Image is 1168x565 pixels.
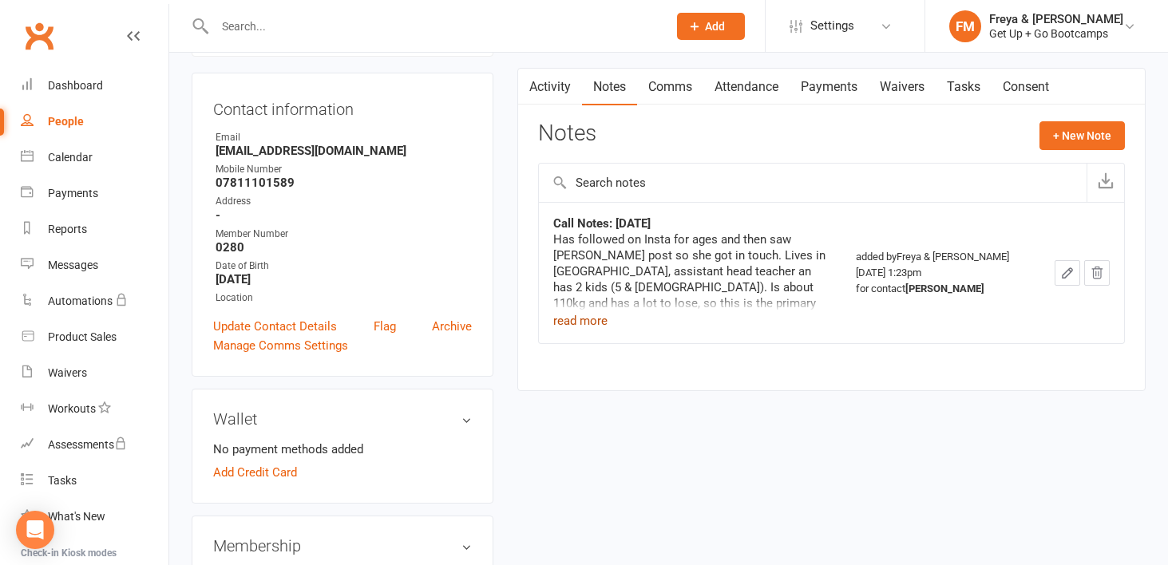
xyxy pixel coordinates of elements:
[216,194,472,209] div: Address
[677,13,745,40] button: Add
[48,79,103,92] div: Dashboard
[210,15,656,38] input: Search...
[48,438,127,451] div: Assessments
[216,240,472,255] strong: 0280
[213,317,337,336] a: Update Contact Details
[518,69,582,105] a: Activity
[216,259,472,274] div: Date of Birth
[216,208,472,223] strong: -
[48,330,117,343] div: Product Sales
[992,69,1060,105] a: Consent
[21,104,168,140] a: People
[216,176,472,190] strong: 07811101589
[48,510,105,523] div: What's New
[48,366,87,379] div: Waivers
[213,440,472,459] li: No payment methods added
[216,144,472,158] strong: [EMAIL_ADDRESS][DOMAIN_NAME]
[21,499,168,535] a: What's New
[213,463,297,482] a: Add Credit Card
[48,223,87,235] div: Reports
[21,463,168,499] a: Tasks
[790,69,869,105] a: Payments
[856,281,1026,297] div: for contact
[637,69,703,105] a: Comms
[553,311,608,330] button: read more
[21,176,168,211] a: Payments
[374,317,396,336] a: Flag
[553,231,826,519] div: Has followed on Insta for ages and then saw [PERSON_NAME] post so she got in touch. Lives in [GEO...
[21,247,168,283] a: Messages
[48,294,113,307] div: Automations
[213,537,472,555] h3: Membership
[21,427,168,463] a: Assessments
[216,290,472,306] div: Location
[582,69,637,105] a: Notes
[216,272,472,286] strong: [DATE]
[213,336,348,355] a: Manage Comms Settings
[21,211,168,247] a: Reports
[48,402,96,415] div: Workouts
[869,69,936,105] a: Waivers
[16,511,54,549] div: Open Intercom Messenger
[432,317,472,336] a: Archive
[936,69,992,105] a: Tasks
[21,140,168,176] a: Calendar
[553,216,651,231] strong: Call Notes: [DATE]
[1039,121,1125,150] button: + New Note
[989,12,1123,26] div: Freya & [PERSON_NAME]
[21,391,168,427] a: Workouts
[539,164,1087,202] input: Search notes
[21,283,168,319] a: Automations
[21,68,168,104] a: Dashboard
[216,227,472,242] div: Member Number
[213,410,472,428] h3: Wallet
[989,26,1123,41] div: Get Up + Go Bootcamps
[538,121,596,150] h3: Notes
[21,319,168,355] a: Product Sales
[949,10,981,42] div: FM
[705,20,725,33] span: Add
[48,259,98,271] div: Messages
[19,16,59,56] a: Clubworx
[810,8,854,44] span: Settings
[216,130,472,145] div: Email
[48,474,77,487] div: Tasks
[703,69,790,105] a: Attendance
[213,94,472,118] h3: Contact information
[48,187,98,200] div: Payments
[856,249,1026,297] div: added by Freya & [PERSON_NAME] [DATE] 1:23pm
[21,355,168,391] a: Waivers
[48,151,93,164] div: Calendar
[905,282,984,294] strong: [PERSON_NAME]
[48,115,84,128] div: People
[216,162,472,177] div: Mobile Number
